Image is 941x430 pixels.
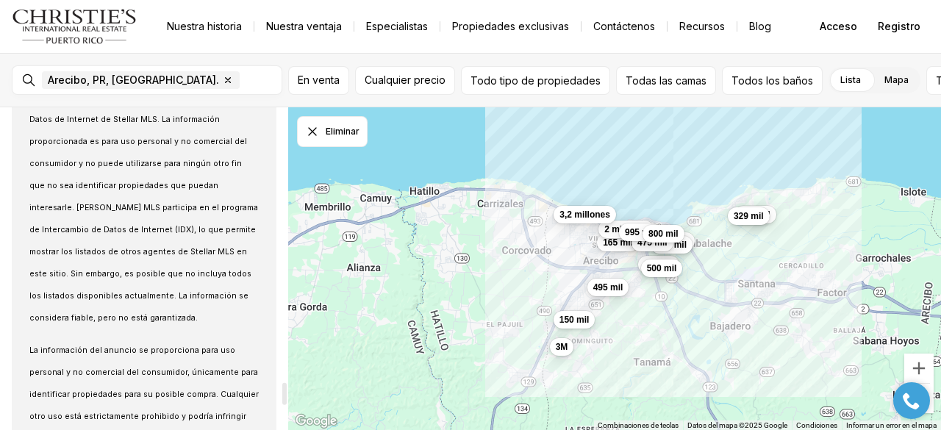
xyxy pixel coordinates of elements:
font: 800 mil [648,229,679,239]
button: Acercar [904,354,934,383]
font: Registro [878,20,920,32]
button: 475 mil [631,234,673,251]
font: 150 mil [559,315,590,325]
font: 329 mil [734,211,764,221]
button: 3,2 millones [554,206,616,223]
font: Especialistas [366,20,428,32]
button: Descartar dibujo [297,116,368,147]
font: Mapa [884,74,909,85]
font: 3,2 millones [559,209,610,220]
button: Registro [869,12,929,41]
a: Especialistas [354,16,440,37]
a: Recursos [668,16,737,37]
a: Blog [737,16,783,37]
font: 995 mil [625,227,655,237]
font: Nuestra historia [167,20,242,32]
font: Recursos [679,20,725,32]
a: Condiciones [796,421,837,429]
font: Cualquier precio [365,74,446,86]
font: Eliminar [326,126,359,137]
button: Todos los baños [722,66,823,95]
font: Blog [749,20,771,32]
button: Acceso [811,12,866,41]
font: Todos los baños [731,74,813,87]
font: Propiedades exclusivas [452,20,569,32]
font: 3M [556,342,568,352]
font: 500 mil [647,263,677,273]
font: Todo tipo de propiedades [470,74,601,87]
a: Nuestra ventaja [254,16,354,37]
button: 500 mil [641,259,683,277]
button: 165 mil [597,234,639,251]
font: Arecibo, PR, [GEOGRAPHIC_DATA]. [48,74,219,86]
button: 329 mil [728,207,770,225]
a: Nuestra historia [155,16,254,37]
button: 995 mil [619,223,661,241]
font: Contáctenos [593,20,655,32]
font: Datos del mapa ©2025 Google [687,421,787,429]
button: Contáctenos [582,16,667,37]
button: 240 mil [734,206,776,223]
button: 3M [550,338,574,356]
a: Informar un error en el mapa [846,421,937,429]
button: 2 millones [598,221,654,238]
button: Cualquier precio [355,66,455,95]
font: 165 mil [603,237,633,248]
font: 2 millones [604,224,648,234]
button: Todo tipo de propiedades [461,66,610,95]
button: 180 mil [638,256,680,273]
button: Todas las camas [616,66,716,95]
font: Acceso [820,20,857,32]
font: 180 mil [644,259,674,270]
font: Nuestra ventaja [266,20,342,32]
img: logo [12,9,137,44]
a: Propiedades exclusivas [440,16,581,37]
font: En venta [298,74,340,86]
font: Todas las camas [626,74,706,87]
font: 495 mil [593,282,623,293]
button: 800 mil [643,225,684,243]
font: Lista [840,74,861,85]
button: En venta [288,66,349,95]
font: 475 mil [637,237,668,248]
button: 150 mil [554,311,595,329]
button: 495 mil [587,279,629,296]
